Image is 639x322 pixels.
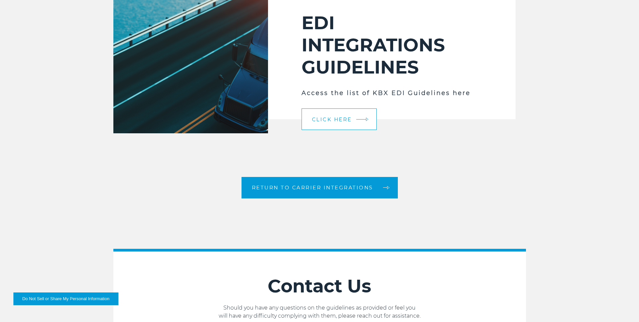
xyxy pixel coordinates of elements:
span: Return to Carrier Integrations [252,185,373,190]
h3: Access the list of KBX EDI Guidelines here [302,88,482,98]
h2: EDI INTEGRATIONS GUIDELINES [302,12,482,78]
h2: Contact Us [113,275,526,297]
img: arrow [366,118,368,121]
a: Click Here arrow arrow [302,108,377,130]
a: Return to Carrier Integrations arrow arrow [242,177,398,198]
button: Do Not Sell or Share My Personal Information [13,292,118,305]
span: Click Here [312,117,352,122]
p: Should you have any questions on the guidelines as provided or feel you will have any difficulty ... [113,304,526,320]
